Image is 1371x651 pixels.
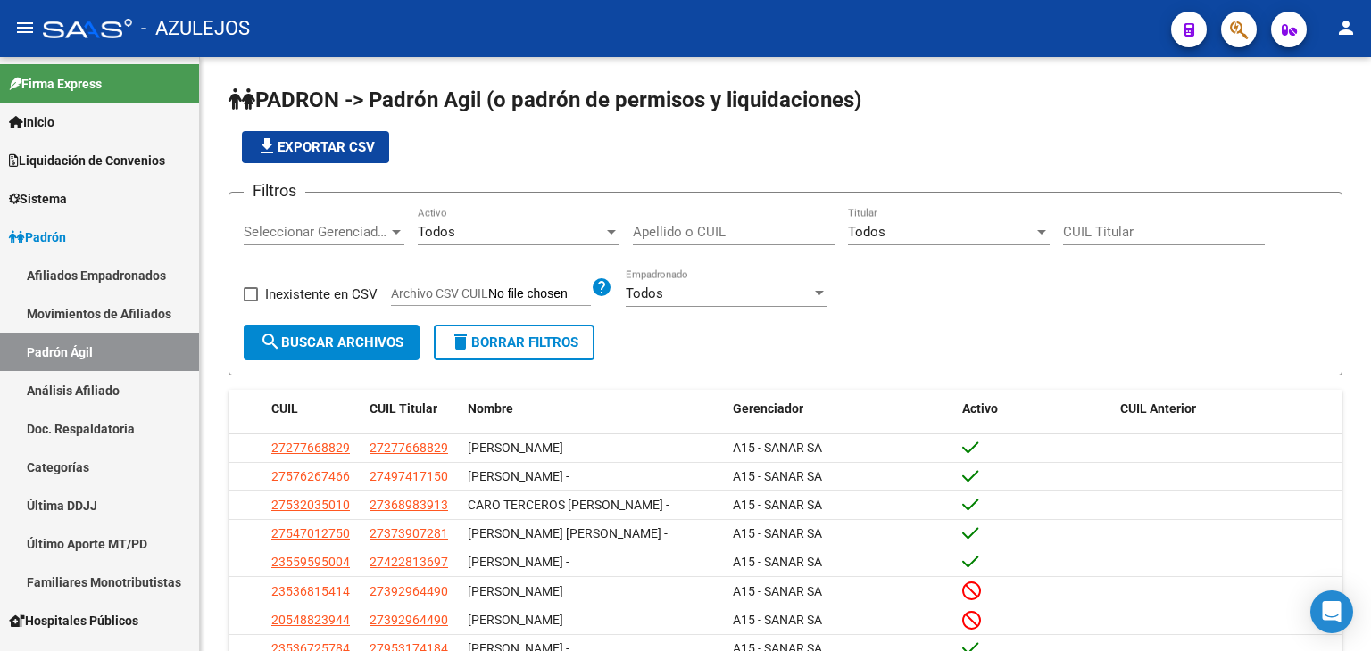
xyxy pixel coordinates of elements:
span: Seleccionar Gerenciador [244,224,388,240]
span: Borrar Filtros [450,334,578,350]
span: 27532035010 [271,498,350,512]
span: A15 - SANAR SA [733,584,822,598]
mat-icon: menu [14,17,36,38]
span: A15 - SANAR SA [733,555,822,569]
span: [PERSON_NAME] - [468,469,569,483]
span: Inicio [9,112,54,132]
datatable-header-cell: CUIL Anterior [1113,390,1342,428]
span: 27422813697 [370,555,448,569]
span: [PERSON_NAME] [468,584,563,598]
span: CUIL Titular [370,401,437,416]
span: 27576267466 [271,469,350,483]
div: Open Intercom Messenger [1310,590,1353,633]
span: Gerenciador [733,401,803,416]
span: Archivo CSV CUIL [391,286,488,301]
span: 27392964490 [370,613,448,627]
span: Nombre [468,401,513,416]
span: 27368983913 [370,498,448,512]
span: Liquidación de Convenios [9,151,165,170]
span: A15 - SANAR SA [733,526,822,540]
h3: Filtros [244,178,305,203]
span: CUIL [271,401,298,416]
span: Todos [848,224,885,240]
span: 27373907281 [370,526,448,540]
span: A15 - SANAR SA [733,469,822,483]
datatable-header-cell: CUIL [264,390,362,428]
mat-icon: help [591,276,612,298]
datatable-header-cell: Nombre [461,390,726,428]
span: 27277668829 [271,441,350,455]
span: 27497417150 [370,469,448,483]
span: A15 - SANAR SA [733,613,822,627]
button: Buscar Archivos [244,325,420,360]
span: CARO TERCEROS [PERSON_NAME] - [468,498,669,512]
span: [PERSON_NAME] [468,441,563,455]
span: 20548823944 [271,613,350,627]
span: - AZULEJOS [141,9,250,48]
datatable-header-cell: Activo [955,390,1113,428]
span: [PERSON_NAME] - [468,555,569,569]
span: [PERSON_NAME] [PERSON_NAME] - [468,526,668,540]
span: Exportar CSV [256,139,375,155]
span: A15 - SANAR SA [733,441,822,455]
button: Exportar CSV [242,131,389,163]
span: Firma Express [9,74,102,94]
span: [PERSON_NAME] [468,613,563,627]
span: Activo [962,401,998,416]
span: Hospitales Públicos [9,611,138,630]
mat-icon: file_download [256,136,278,157]
span: CUIL Anterior [1120,401,1196,416]
span: Inexistente en CSV [265,284,378,305]
span: 23559595004 [271,555,350,569]
datatable-header-cell: Gerenciador [726,390,955,428]
span: Buscar Archivos [260,334,403,350]
span: 27277668829 [370,441,448,455]
mat-icon: search [260,331,281,352]
span: A15 - SANAR SA [733,498,822,512]
mat-icon: delete [450,331,471,352]
input: Archivo CSV CUIL [488,286,591,302]
span: 27392964490 [370,584,448,598]
span: 27547012750 [271,526,350,540]
datatable-header-cell: CUIL Titular [362,390,461,428]
mat-icon: person [1335,17,1357,38]
span: Todos [418,224,455,240]
span: Todos [626,285,663,301]
span: 23536815414 [271,584,350,598]
button: Borrar Filtros [434,325,594,360]
span: PADRON -> Padrón Agil (o padrón de permisos y liquidaciones) [228,87,861,112]
span: Padrón [9,227,66,247]
span: Sistema [9,189,67,209]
